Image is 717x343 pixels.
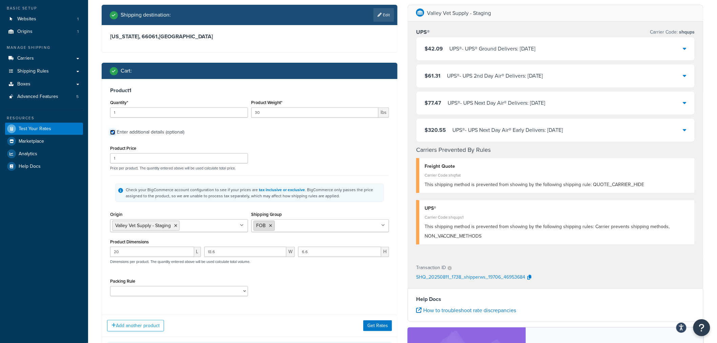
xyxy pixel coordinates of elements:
[452,125,563,135] div: UPS® - UPS Next Day Air® Early Delivers: [DATE]
[251,100,283,105] label: Product Weight*
[416,306,516,314] a: How to troubleshoot rate discrepancies
[416,263,446,273] p: Transaction ID
[425,223,670,240] span: This shipping method is prevented from showing by the following shipping rules: Carrier prevents ...
[259,187,305,193] a: tax inclusive or exclusive
[110,130,115,135] input: Enter additional details (optional)
[425,126,446,134] span: $320.55
[108,259,250,264] p: Dimensions per product. The quantity entered above will be used calculate total volume.
[5,52,83,65] a: Carriers
[5,78,83,90] a: Boxes
[110,146,136,151] label: Product Price
[17,68,49,74] span: Shipping Rules
[425,170,690,180] div: Carrier Code: shqflat
[425,99,441,107] span: $77.47
[121,68,132,74] h2: Cart :
[19,151,37,157] span: Analytics
[77,16,79,22] span: 1
[448,98,546,108] div: UPS® - UPS Next Day Air® Delivers: [DATE]
[17,81,30,87] span: Boxes
[19,139,44,144] span: Marketplace
[425,213,690,222] div: Carrier Code: shqups1
[76,94,79,100] span: 5
[5,5,83,11] div: Basic Setup
[17,29,33,35] span: Origins
[416,273,525,283] p: SHQ_20250811_1738_shipperws_19706_46953684
[286,247,295,257] span: W
[373,8,394,22] a: Edit
[107,320,164,331] button: Add another product
[425,181,644,188] span: This shipping method is prevented from showing by the following shipping rule: QUOTE_CARRIER_HIDE
[5,13,83,25] a: Websites1
[110,107,248,118] input: 0.0
[5,148,83,160] a: Analytics
[425,45,443,53] span: $42.09
[693,319,710,336] button: Open Resource Center
[110,33,389,40] h3: [US_STATE], 66061 , [GEOGRAPHIC_DATA]
[678,28,695,36] span: shqups
[257,222,266,229] span: FOB
[110,212,122,217] label: Origin
[447,71,543,81] div: UPS® - UPS 2nd Day Air® Delivers: [DATE]
[5,25,83,38] li: Origins
[110,279,135,284] label: Packing Rule
[251,212,282,217] label: Shipping Group
[110,87,389,94] h3: Product 1
[425,204,690,213] div: UPS®
[449,44,535,54] div: UPS® - UPS® Ground Delivers: [DATE]
[17,16,36,22] span: Websites
[5,135,83,147] a: Marketplace
[5,13,83,25] li: Websites
[425,162,690,171] div: Freight Quote
[381,247,389,257] span: H
[108,166,391,170] p: Price per product. The quantity entered above will be used calculate total price.
[363,320,392,331] button: Get Rates
[19,126,51,132] span: Test Your Rates
[110,239,149,244] label: Product Dimensions
[121,12,171,18] h2: Shipping destination :
[126,187,381,199] div: Check your BigCommerce account configuration to see if your prices are . BigCommerce only passes ...
[5,25,83,38] a: Origins1
[416,295,695,303] h4: Help Docs
[427,8,491,18] p: Valley Vet Supply - Staging
[19,164,41,169] span: Help Docs
[5,45,83,51] div: Manage Shipping
[5,123,83,135] a: Test Your Rates
[5,115,83,121] div: Resources
[17,94,58,100] span: Advanced Features
[416,145,695,155] h4: Carriers Prevented By Rules
[5,160,83,173] a: Help Docs
[378,107,389,118] span: lbs
[194,247,201,257] span: L
[5,65,83,78] a: Shipping Rules
[650,27,695,37] p: Carrier Code:
[17,56,34,61] span: Carriers
[251,107,379,118] input: 0.00
[115,222,171,229] span: Valley Vet Supply - Staging
[77,29,79,35] span: 1
[5,90,83,103] li: Advanced Features
[425,72,441,80] span: $61.31
[416,29,430,36] h3: UPS®
[5,90,83,103] a: Advanced Features5
[110,100,128,105] label: Quantity*
[117,127,184,137] div: Enter additional details (optional)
